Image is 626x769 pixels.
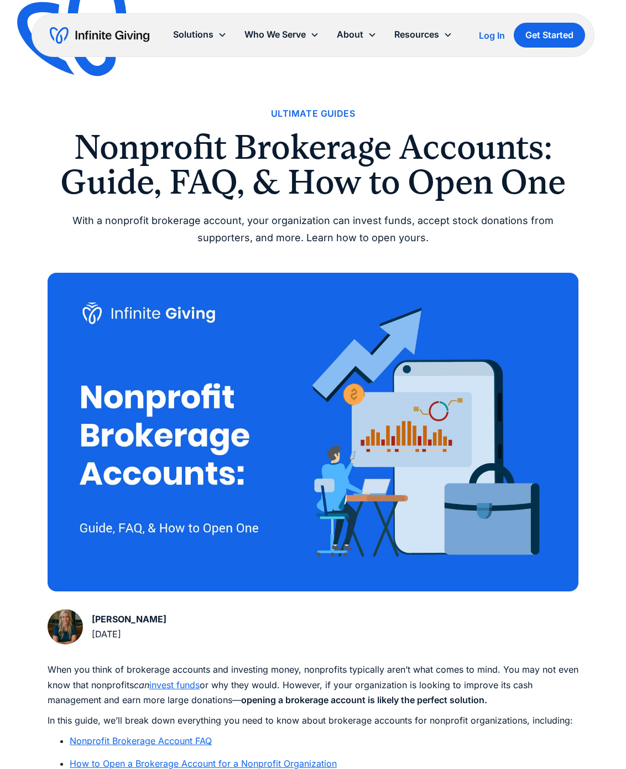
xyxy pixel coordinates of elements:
[173,27,213,42] div: Solutions
[236,23,328,46] div: Who We Serve
[479,29,505,42] a: Log In
[337,27,363,42] div: About
[241,694,487,705] strong: opening a brokerage account is likely the perfect solution.
[48,130,578,199] h1: Nonprofit Brokerage Accounts: Guide, FAQ, & How to Open One
[48,212,578,246] div: With a nonprofit brokerage account, your organization can invest funds, accept stock donations fr...
[48,609,166,645] a: [PERSON_NAME][DATE]
[48,662,578,708] p: When you think of brokerage accounts and investing money, nonprofits typically aren’t what comes ...
[244,27,306,42] div: Who We Serve
[149,679,200,690] a: invest funds
[50,27,149,44] a: home
[92,627,166,642] div: [DATE]
[271,106,355,121] a: Ultimate Guides
[394,27,439,42] div: Resources
[328,23,385,46] div: About
[385,23,461,46] div: Resources
[479,31,505,40] div: Log In
[70,758,337,769] a: How to Open a Brokerage Account for a Nonprofit Organization
[48,713,578,728] p: In this guide, we’ll break down everything you need to know about brokerage accounts for nonprofi...
[514,23,585,48] a: Get Started
[164,23,236,46] div: Solutions
[70,735,212,746] a: Nonprofit Brokerage Account FAQ
[134,679,149,690] em: can
[92,612,166,627] div: [PERSON_NAME]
